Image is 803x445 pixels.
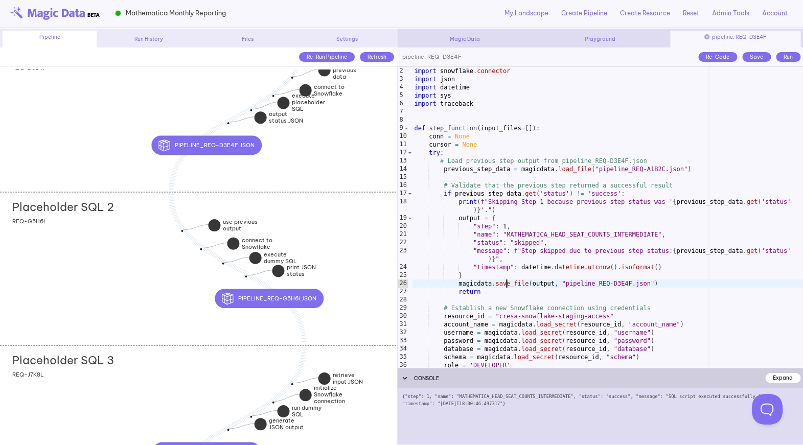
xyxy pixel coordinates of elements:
[398,296,408,304] div: 28
[398,190,408,198] div: 17
[299,52,355,62] div: Re-Run Pipeline
[102,35,196,43] div: Run History
[360,52,394,62] div: Refresh
[287,264,316,277] strong: print JSON status
[333,371,363,385] strong: retrieve input JSON
[215,289,324,308] button: pipeline_REQ-G5H6I.json
[223,218,258,232] strong: use previous output
[252,109,303,129] div: execute placeholder SQL
[398,239,408,247] div: 22
[12,201,114,214] h2: Placeholder SQL 2
[292,404,322,418] strong: run dummy SQL
[398,116,404,124] div: 8
[10,7,100,20] img: beta-logo.png
[398,108,404,116] div: 7
[398,173,408,181] div: 15
[398,353,408,361] div: 35
[398,247,408,263] div: 23
[274,95,325,108] div: connect to Snowflake
[398,132,408,140] div: 10
[398,329,408,337] div: 32
[12,64,47,72] span: REQ-D3E4F
[229,122,280,135] div: output status JSON
[742,52,771,62] div: Save
[398,271,408,279] div: 25
[765,373,800,383] div: Expand
[712,9,749,18] a: Admin Tools
[403,124,409,132] span: Toggle code folding, rows 9 through 258
[398,312,408,320] div: 30
[333,60,356,80] strong: receive previous data
[3,31,97,48] div: Pipeline
[398,214,408,222] div: 19
[398,75,404,83] div: 3
[12,218,45,225] span: REQ-G5H6I
[398,337,408,345] div: 33
[183,229,234,243] div: use previous output
[398,67,404,75] div: 2
[535,35,666,43] div: Playground
[398,140,408,149] div: 11
[201,35,295,43] div: Files
[561,9,607,18] a: Create Pipeline
[670,31,800,48] div: pipeline: REQ-D3E4F
[407,190,412,198] span: Toggle code folding, rows 17 through 27
[398,165,408,173] div: 14
[620,9,670,18] a: Create Resource
[207,135,316,155] div: pipeline_REQ-D3E4F.json
[314,384,345,405] strong: initialize Snowflake connection
[398,83,404,91] div: 4
[224,262,275,275] div: execute dummy SQL
[398,91,404,100] div: 5
[752,394,783,425] iframe: Toggle Customer Support
[398,149,408,157] div: 12
[242,237,272,250] strong: connect to Snowflake
[398,361,408,369] div: 36
[247,275,298,288] div: print JSON status
[252,415,303,429] div: run dummy SQL
[398,181,408,190] div: 16
[398,304,408,312] div: 29
[293,76,344,96] div: receive previous data
[12,354,114,367] h2: Placeholder SQL 3
[398,279,408,288] div: 26
[292,92,325,112] strong: execute placeholder SQL
[504,9,548,18] a: My Landscape
[274,401,325,421] div: initialize Snowflake connection
[398,288,408,296] div: 27
[398,263,408,271] div: 24
[229,428,280,441] div: generate JSON output
[683,9,699,18] a: Reset
[397,388,803,444] div: {"step": 1, "name": "MATHEMATICA_HEAD_SEAT_COUNTS_INTERMEDIATE", "status": "success", "message": ...
[126,8,226,18] span: Mathematica Monthly Reporting
[398,320,408,329] div: 31
[400,35,530,43] div: Magic Data
[300,35,394,43] div: Settings
[12,371,44,378] span: REQ-J7K8L
[698,52,737,62] div: Re-Code
[762,9,788,18] a: Account
[398,198,408,214] div: 18
[397,48,462,67] div: pipeline: REQ-D3E4F
[314,83,345,97] strong: connect to Snowflake
[202,248,253,261] div: connect to Snowflake
[398,345,408,353] div: 34
[398,157,408,165] div: 13
[264,251,297,265] strong: execute dummy SQL
[398,230,408,239] div: 21
[152,135,262,155] button: pipeline_REQ-D3E4F.json
[407,149,412,157] span: Toggle code folding, rows 12 through 253
[398,222,408,230] div: 20
[398,100,404,108] div: 6
[269,417,304,431] strong: generate JSON output
[414,375,439,382] span: CONSOLE
[293,383,344,396] div: retrieve input JSON
[269,289,378,308] div: pipeline_REQ-G5H6I.json
[776,52,800,62] div: Run
[407,214,412,222] span: Toggle code folding, rows 19 through 25
[269,110,303,124] strong: output status JSON
[398,124,404,132] div: 9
